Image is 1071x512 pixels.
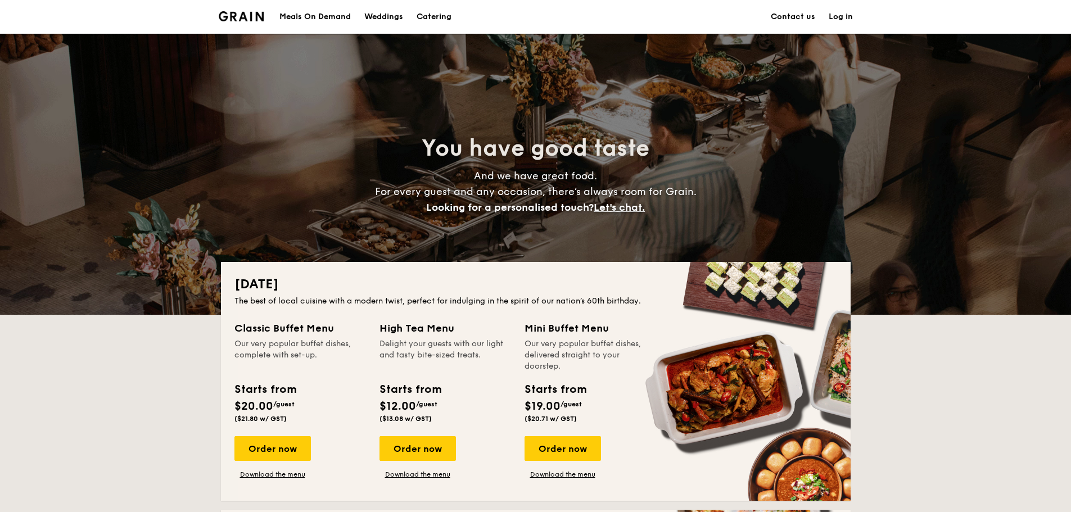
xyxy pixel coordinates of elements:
[234,400,273,413] span: $20.00
[273,400,295,408] span: /guest
[379,436,456,461] div: Order now
[379,400,416,413] span: $12.00
[561,400,582,408] span: /guest
[234,470,311,479] a: Download the menu
[525,436,601,461] div: Order now
[234,436,311,461] div: Order now
[234,381,296,398] div: Starts from
[219,11,264,21] img: Grain
[379,470,456,479] a: Download the menu
[379,338,511,372] div: Delight your guests with our light and tasty bite-sized treats.
[426,201,594,214] span: Looking for a personalised touch?
[525,338,656,372] div: Our very popular buffet dishes, delivered straight to your doorstep.
[375,170,697,214] span: And we have great food. For every guest and any occasion, there’s always room for Grain.
[525,415,577,423] span: ($20.71 w/ GST)
[234,296,837,307] div: The best of local cuisine with a modern twist, perfect for indulging in the spirit of our nation’...
[525,381,586,398] div: Starts from
[234,275,837,293] h2: [DATE]
[379,415,432,423] span: ($13.08 w/ GST)
[379,381,441,398] div: Starts from
[594,201,645,214] span: Let's chat.
[416,400,437,408] span: /guest
[422,135,649,162] span: You have good taste
[234,338,366,372] div: Our very popular buffet dishes, complete with set-up.
[525,400,561,413] span: $19.00
[219,11,264,21] a: Logotype
[525,320,656,336] div: Mini Buffet Menu
[234,415,287,423] span: ($21.80 w/ GST)
[379,320,511,336] div: High Tea Menu
[234,320,366,336] div: Classic Buffet Menu
[525,470,601,479] a: Download the menu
